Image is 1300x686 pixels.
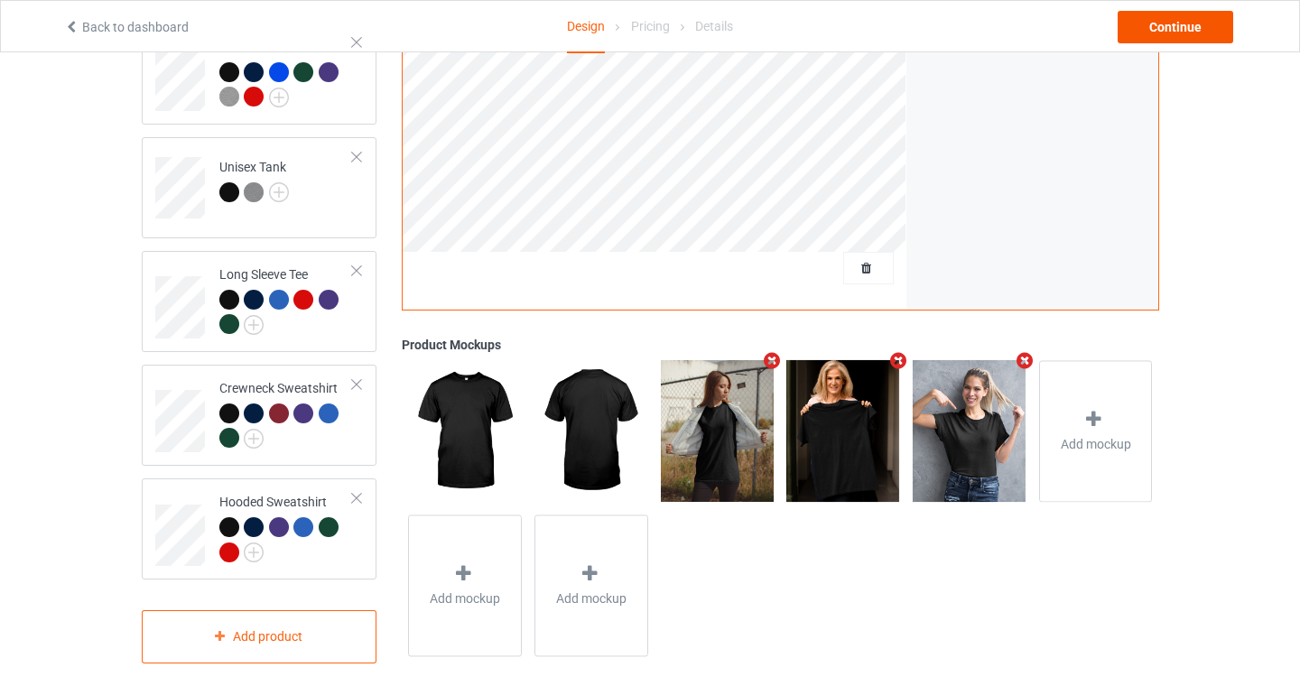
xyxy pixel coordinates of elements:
[219,87,239,107] img: heather_texture.png
[244,182,264,202] img: heather_texture.png
[219,158,289,201] div: Unisex Tank
[534,361,647,502] img: regular.jpg
[269,88,289,107] img: svg+xml;base64,PD94bWwgdmVyc2lvbj0iMS4wIiBlbmNvZGluZz0iVVRGLTgiPz4KPHN2ZyB3aWR0aD0iMjJweCIgaGVpZ2...
[219,493,354,561] div: Hooded Sweatshirt
[402,337,1158,355] div: Product Mockups
[142,251,377,352] div: Long Sleeve Tee
[913,361,1026,502] img: regular.jpg
[142,365,377,466] div: Crewneck Sweatshirt
[786,361,899,502] img: regular.jpg
[219,38,354,106] div: Premium Fit Mens Tee
[269,182,289,202] img: svg+xml;base64,PD94bWwgdmVyc2lvbj0iMS4wIiBlbmNvZGluZz0iVVRGLTgiPz4KPHN2ZyB3aWR0aD0iMjJweCIgaGVpZ2...
[887,352,910,371] i: Remove mockup
[64,20,189,34] a: Back to dashboard
[761,352,784,371] i: Remove mockup
[1061,436,1131,454] span: Add mockup
[244,315,264,335] img: svg+xml;base64,PD94bWwgdmVyc2lvbj0iMS4wIiBlbmNvZGluZz0iVVRGLTgiPz4KPHN2ZyB3aWR0aD0iMjJweCIgaGVpZ2...
[695,1,733,51] div: Details
[661,361,774,502] img: regular.jpg
[567,1,605,53] div: Design
[142,137,377,238] div: Unisex Tank
[408,361,521,502] img: regular.jpg
[1039,361,1153,503] div: Add mockup
[142,610,377,663] div: Add product
[244,429,264,449] img: svg+xml;base64,PD94bWwgdmVyc2lvbj0iMS4wIiBlbmNvZGluZz0iVVRGLTgiPz4KPHN2ZyB3aWR0aD0iMjJweCIgaGVpZ2...
[244,542,264,562] img: svg+xml;base64,PD94bWwgdmVyc2lvbj0iMS4wIiBlbmNvZGluZz0iVVRGLTgiPz4KPHN2ZyB3aWR0aD0iMjJweCIgaGVpZ2...
[219,379,354,447] div: Crewneck Sweatshirt
[534,515,648,657] div: Add mockup
[556,590,627,608] span: Add mockup
[408,515,522,657] div: Add mockup
[1014,352,1036,371] i: Remove mockup
[219,265,354,333] div: Long Sleeve Tee
[142,23,377,124] div: Premium Fit Mens Tee
[631,1,670,51] div: Pricing
[142,478,377,579] div: Hooded Sweatshirt
[1118,11,1233,43] div: Continue
[430,590,500,608] span: Add mockup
